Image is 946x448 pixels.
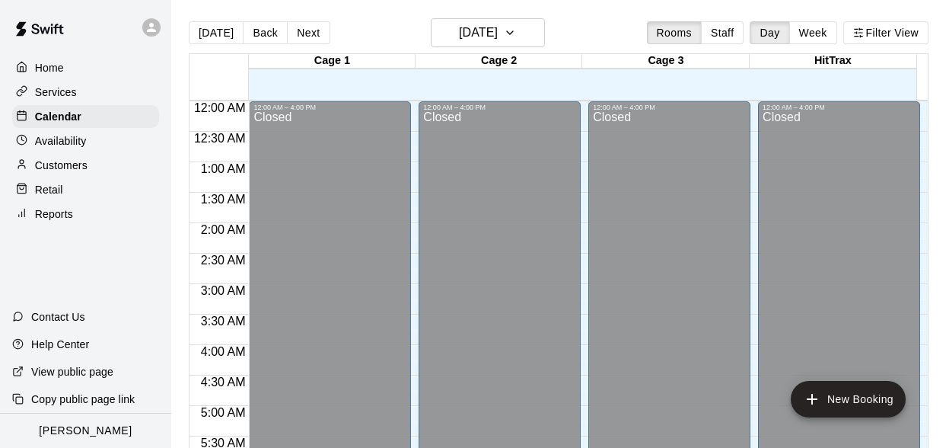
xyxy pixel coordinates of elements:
button: [DATE] [431,18,545,47]
button: Rooms [647,21,702,44]
span: 4:00 AM [197,345,250,358]
a: Retail [12,178,159,201]
span: 1:30 AM [197,193,250,206]
a: Services [12,81,159,104]
span: 2:00 AM [197,223,250,236]
button: add [791,381,906,418]
p: Availability [35,133,87,149]
span: 5:00 AM [197,406,250,419]
button: Next [287,21,330,44]
div: Cage 2 [416,54,582,69]
a: Reports [12,203,159,226]
p: Retail [35,182,63,197]
div: Cage 1 [249,54,416,69]
span: 1:00 AM [197,162,250,175]
div: 12:00 AM – 4:00 PM [253,104,406,111]
span: 12:00 AM [190,101,250,114]
a: Availability [12,130,159,152]
p: [PERSON_NAME] [39,423,132,439]
button: Back [243,21,288,44]
div: HitTrax [750,54,916,69]
a: Home [12,56,159,79]
p: View public page [31,364,113,379]
div: 12:00 AM – 4:00 PM [593,104,746,111]
p: Copy public page link [31,392,135,407]
p: Home [35,60,64,75]
span: 2:30 AM [197,254,250,267]
p: Help Center [31,337,89,352]
span: 3:30 AM [197,315,250,328]
h6: [DATE] [459,22,498,43]
div: Cage 3 [582,54,749,69]
a: Calendar [12,105,159,128]
button: Filter View [843,21,928,44]
a: Customers [12,154,159,177]
p: Reports [35,206,73,222]
span: 12:30 AM [190,132,250,145]
button: Week [789,21,837,44]
span: 4:30 AM [197,376,250,389]
button: [DATE] [189,21,244,44]
p: Calendar [35,109,81,124]
p: Contact Us [31,309,85,325]
div: 12:00 AM – 4:00 PM [763,104,916,111]
p: Customers [35,158,88,173]
button: Day [750,21,789,44]
div: 12:00 AM – 4:00 PM [423,104,576,111]
p: Services [35,85,77,100]
span: 3:00 AM [197,284,250,297]
button: Staff [701,21,744,44]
